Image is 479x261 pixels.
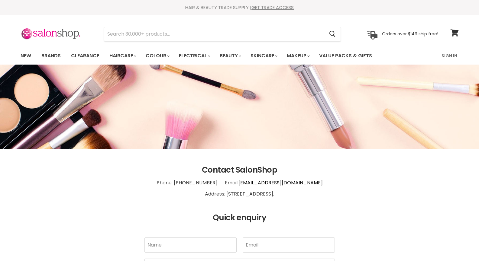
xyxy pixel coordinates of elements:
a: Value Packs & Gifts [315,49,377,62]
p: Phone: [PHONE_NUMBER] Email: Address: [STREET_ADDRESS]. [21,174,459,202]
a: Electrical [174,49,214,62]
nav: Main [13,47,466,65]
a: Makeup [282,49,313,62]
a: Skincare [246,49,281,62]
a: Sign In [438,49,461,62]
a: GET TRADE ACCESS [251,4,294,11]
a: [EMAIL_ADDRESS][DOMAIN_NAME] [238,179,323,186]
button: Search [325,27,341,41]
input: Search [104,27,325,41]
ul: Main menu [16,47,407,65]
p: Orders over $149 ship free! [382,31,438,37]
a: Brands [37,49,65,62]
a: New [16,49,36,62]
div: HAIR & BEAUTY TRADE SUPPLY | [13,5,466,11]
a: Clearance [66,49,104,62]
a: Colour [141,49,173,62]
a: Haircare [105,49,140,62]
form: Product [104,27,341,41]
h2: Contact SalonShop [21,166,459,175]
h2: Quick enquiry [21,213,459,222]
a: Beauty [215,49,245,62]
